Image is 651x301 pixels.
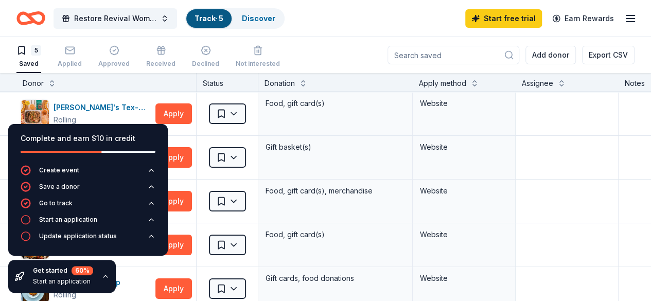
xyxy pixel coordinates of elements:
button: 5Saved [16,41,41,73]
button: Create event [21,165,155,182]
div: Website [420,272,508,285]
div: Gift cards, food donations [265,271,406,286]
button: Received [146,41,175,73]
div: Not interested [236,60,280,68]
div: Approved [98,60,130,68]
button: Not interested [236,41,280,73]
div: Complete and earn $10 in credit [21,132,155,145]
div: Update application status [39,232,117,240]
button: Track· 5Discover [185,8,285,29]
button: Approved [98,41,130,73]
button: Applied [58,41,82,73]
div: Website [420,141,508,153]
button: Apply [155,103,192,124]
a: Track· 5 [195,14,223,23]
div: 60 % [72,266,93,275]
a: Discover [242,14,275,23]
div: Website [420,97,508,110]
div: Start an application [39,216,97,224]
a: Earn Rewards [546,9,620,28]
a: Start free trial [465,9,542,28]
div: Notes [625,77,645,90]
div: Apply method [419,77,466,90]
button: Start an application [21,215,155,231]
div: Rolling [54,114,76,126]
div: Website [420,185,508,197]
button: Update application status [21,231,155,247]
div: Saved [16,60,41,68]
div: Save a donor [39,183,80,191]
button: Restore Revival Women's Conference [54,8,177,29]
div: [PERSON_NAME]'s Tex-Mex [54,101,151,114]
div: Food, gift card(s) [265,227,406,242]
a: Home [16,6,45,30]
button: Declined [192,41,219,73]
div: Gift basket(s) [265,140,406,154]
button: Export CSV [582,46,635,64]
div: Applied [58,60,82,68]
span: Restore Revival Women's Conference [74,12,156,25]
div: Donation [265,77,295,90]
div: Received [146,60,175,68]
div: Food, gift card(s), merchandise [265,184,406,198]
div: Assignee [522,77,553,90]
div: Donor [23,77,44,90]
div: Get started [33,266,93,275]
div: Website [420,228,508,241]
div: Food, gift card(s) [265,96,406,111]
img: Image for Chuy's Tex-Mex [21,100,49,128]
div: Declined [192,60,219,68]
button: Image for Chuy's Tex-Mex[PERSON_NAME]'s Tex-MexRolling [21,99,151,128]
button: Save a donor [21,182,155,198]
button: Add donor [525,46,576,64]
div: Status [197,73,258,92]
div: 5 [31,45,41,56]
input: Search saved [388,46,519,64]
div: Go to track [39,199,73,207]
button: Go to track [21,198,155,215]
div: Create event [39,166,79,174]
div: Start an application [33,277,93,286]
